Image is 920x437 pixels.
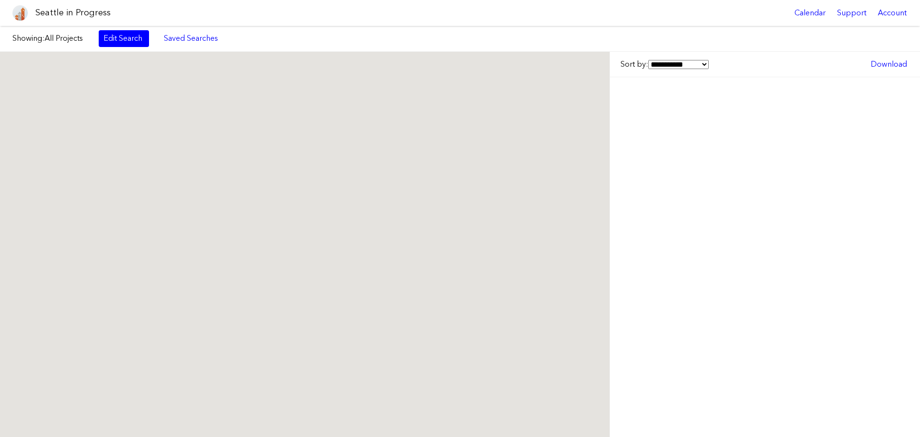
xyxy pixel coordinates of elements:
[35,7,111,19] h1: Seattle in Progress
[621,59,709,70] label: Sort by:
[12,5,28,21] img: favicon-96x96.png
[45,34,83,43] span: All Projects
[648,60,709,69] select: Sort by:
[12,33,89,44] label: Showing:
[866,56,912,72] a: Download
[99,30,149,47] a: Edit Search
[159,30,223,47] a: Saved Searches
